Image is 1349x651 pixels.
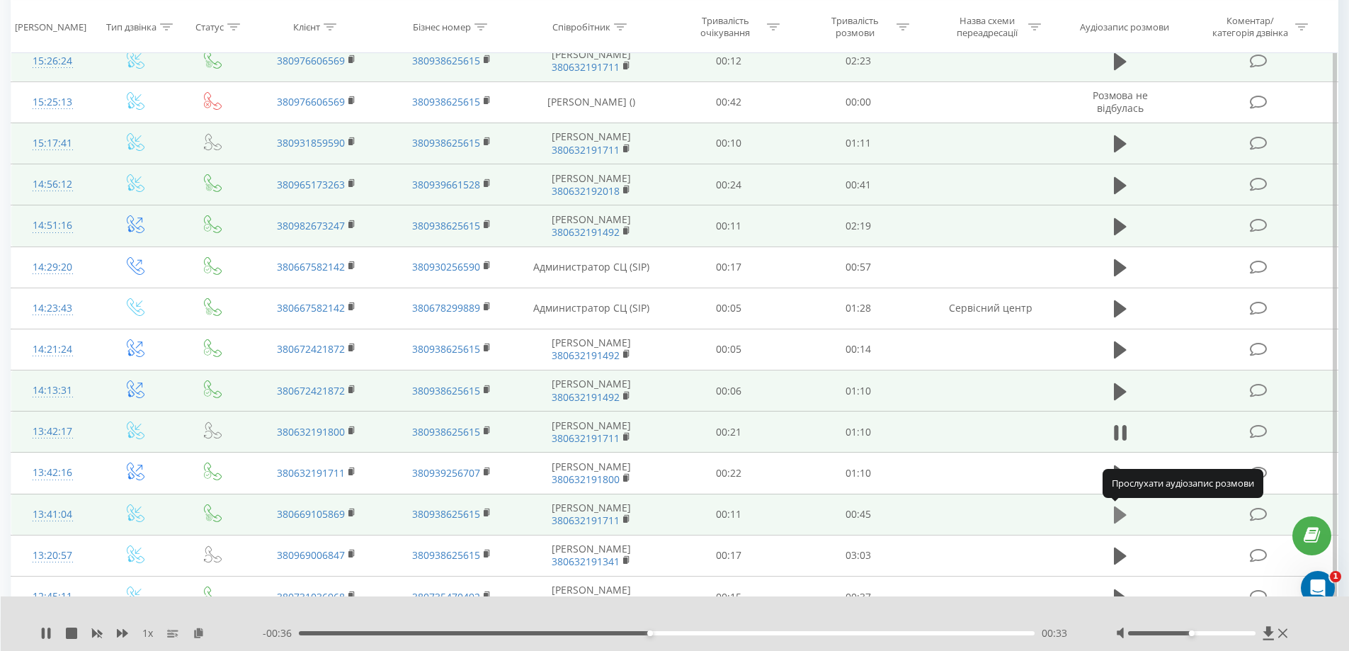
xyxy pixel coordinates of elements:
td: 00:17 [664,247,794,288]
div: Прослухати аудіозапис розмови [1103,469,1263,497]
td: 00:12 [664,40,794,81]
div: Тривалість розмови [817,15,893,39]
td: 00:17 [664,535,794,576]
div: Тип дзвінка [106,21,156,33]
a: 380938625615 [412,95,480,108]
a: 380632191492 [552,225,620,239]
a: 380938625615 [412,384,480,397]
div: 13:41:04 [25,501,80,528]
div: 15:26:24 [25,47,80,75]
span: 1 x [142,626,153,640]
div: 14:56:12 [25,171,80,198]
a: 380969006847 [277,548,345,562]
td: 00:06 [664,370,794,412]
td: [PERSON_NAME] [519,164,664,205]
td: [PERSON_NAME] [519,453,664,494]
td: 00:24 [664,164,794,205]
td: 00:11 [664,494,794,535]
div: [PERSON_NAME] [15,21,86,33]
td: [PERSON_NAME] [519,412,664,453]
div: Бізнес номер [413,21,471,33]
div: 14:23:43 [25,295,80,322]
td: 01:10 [794,370,923,412]
a: 380632191711 [552,431,620,445]
a: 380632191492 [552,349,620,362]
td: 00:05 [664,329,794,370]
td: 00:22 [664,453,794,494]
td: 01:28 [794,288,923,329]
div: Accessibility label [647,630,653,636]
td: 00:00 [794,81,923,123]
td: 00:42 [664,81,794,123]
a: 380939256707 [412,466,480,480]
div: 13:42:17 [25,418,80,446]
a: 380976606569 [277,54,345,67]
a: 380667582142 [277,301,345,315]
td: 00:41 [794,164,923,205]
a: 380632191800 [277,425,345,438]
div: Тривалість очікування [688,15,763,39]
div: 15:17:41 [25,130,80,157]
a: 380632191711 [552,60,620,74]
div: Аудіозапис розмови [1080,21,1169,33]
div: Назва схеми переадресації [949,15,1025,39]
div: 13:20:57 [25,542,80,570]
a: 380632192018 [552,184,620,198]
td: [PERSON_NAME] [519,40,664,81]
td: 02:19 [794,205,923,247]
a: 380931859590 [277,136,345,149]
td: [PERSON_NAME] [519,123,664,164]
a: 380672421872 [277,342,345,356]
div: 14:13:31 [25,377,80,404]
a: 380672421872 [277,384,345,397]
span: Розмова не відбулась [1093,89,1148,115]
div: Клієнт [293,21,320,33]
a: 380938625615 [412,507,480,521]
div: 15:25:13 [25,89,80,116]
td: 03:03 [794,535,923,576]
td: 02:23 [794,40,923,81]
a: 380938625615 [412,342,480,356]
td: 00:10 [664,123,794,164]
div: Коментар/категорія дзвінка [1209,15,1292,39]
td: 00:15 [664,577,794,618]
td: 01:11 [794,123,923,164]
td: Сервісний центр [923,288,1057,329]
a: 380939661528 [412,178,480,191]
a: 380632191800 [552,472,620,486]
td: 00:14 [794,329,923,370]
td: [PERSON_NAME] [519,205,664,247]
span: - 00:36 [263,626,299,640]
td: [PERSON_NAME] [519,494,664,535]
td: [PERSON_NAME] [519,535,664,576]
td: 00:21 [664,412,794,453]
td: [PERSON_NAME] () [519,81,664,123]
iframe: Intercom live chat [1301,571,1335,605]
a: 380930256590 [412,260,480,273]
div: Accessibility label [1189,630,1195,636]
a: 380632191492 [552,390,620,404]
a: 380667582142 [277,260,345,273]
a: 380976606569 [277,95,345,108]
td: 00:05 [664,288,794,329]
div: 14:21:24 [25,336,80,363]
a: 380632191711 [552,514,620,527]
a: 380938625615 [412,548,480,562]
a: 380938625615 [412,219,480,232]
a: 380982673247 [277,219,345,232]
a: 380735470492 [412,590,480,604]
div: 14:51:16 [25,212,80,239]
td: 01:10 [794,453,923,494]
td: 00:45 [794,494,923,535]
td: Администратор СЦ (SIP) [519,247,664,288]
a: 380669105869 [277,507,345,521]
a: 380632191711 [277,466,345,480]
div: 14:29:20 [25,254,80,281]
a: 380938625615 [412,54,480,67]
td: 00:37 [794,577,923,618]
td: Администратор СЦ (SIP) [519,288,664,329]
td: 00:11 [664,205,794,247]
td: [PERSON_NAME] [519,370,664,412]
a: 380938625615 [412,136,480,149]
a: 380965173263 [277,178,345,191]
